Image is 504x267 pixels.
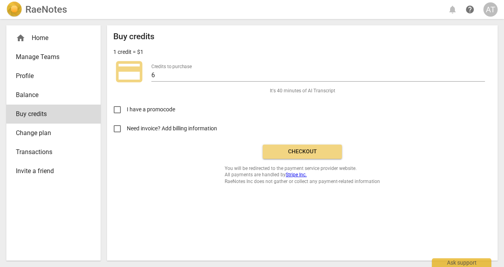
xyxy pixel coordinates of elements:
a: Manage Teams [6,48,101,67]
span: help [465,5,475,14]
span: You will be redirected to the payment service provider website. All payments are handled by RaeNo... [225,165,380,185]
label: Credits to purchase [151,64,192,69]
button: Checkout [263,145,342,159]
a: Help [463,2,477,17]
button: AT [483,2,498,17]
a: Transactions [6,143,101,162]
div: Home [6,29,101,48]
span: home [16,33,25,43]
a: Profile [6,67,101,86]
span: Checkout [269,148,336,156]
a: LogoRaeNotes [6,2,67,17]
span: It's 40 minutes of AI Transcript [270,88,335,94]
h2: RaeNotes [25,4,67,15]
span: Balance [16,90,85,100]
span: Transactions [16,147,85,157]
span: Change plan [16,128,85,138]
img: Logo [6,2,22,17]
h2: Buy credits [113,32,155,42]
span: Profile [16,71,85,81]
a: Balance [6,86,101,105]
span: I have a promocode [127,105,175,114]
span: Need invoice? Add billing information [127,124,218,133]
a: Invite a friend [6,162,101,181]
a: Stripe Inc. [286,172,307,177]
a: Buy credits [6,105,101,124]
div: Ask support [432,258,491,267]
span: Invite a friend [16,166,85,176]
div: Home [16,33,85,43]
span: Manage Teams [16,52,85,62]
span: Buy credits [16,109,85,119]
span: credit_card [113,56,145,88]
p: 1 credit = $1 [113,48,143,56]
a: Change plan [6,124,101,143]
